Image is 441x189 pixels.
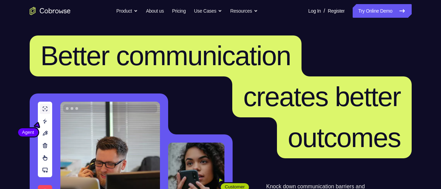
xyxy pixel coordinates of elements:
[194,4,222,18] button: Use Cases
[308,4,321,18] a: Log In
[172,4,186,18] a: Pricing
[30,7,71,15] a: Go to the home page
[353,4,411,18] a: Try Online Demo
[146,4,164,18] a: About us
[116,4,138,18] button: Product
[243,82,400,112] span: creates better
[324,7,325,15] span: /
[288,122,401,153] span: outcomes
[230,4,258,18] button: Resources
[328,4,344,18] a: Register
[41,41,291,71] span: Better communication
